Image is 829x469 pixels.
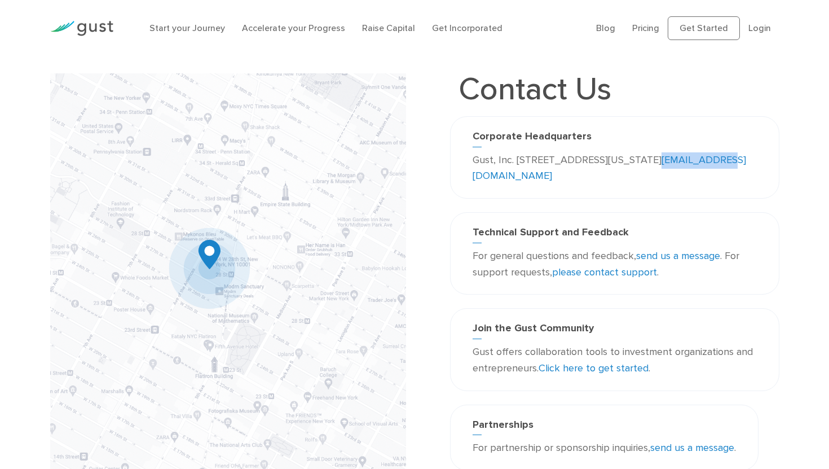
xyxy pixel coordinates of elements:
h3: Join the Gust Community [473,322,757,339]
h1: Contact Us [450,73,620,105]
h3: Partnerships [473,419,736,436]
p: For partnership or sponsorship inquiries, . [473,440,736,457]
a: send us a message [636,250,720,262]
a: Get Started [668,16,740,40]
p: Gust offers collaboration tools to investment organizations and entrepreneurs. . [473,344,757,377]
p: Gust, Inc. [STREET_ADDRESS][US_STATE] [473,152,757,185]
a: Get Incorporated [432,23,502,33]
h3: Corporate Headquarters [473,130,757,147]
h3: Technical Support and Feedback [473,226,757,243]
a: please contact support [552,266,657,278]
a: Click here to get started [539,362,649,374]
a: Accelerate your Progress [242,23,345,33]
a: Raise Capital [362,23,415,33]
a: Blog [596,23,615,33]
a: send us a message [650,442,734,454]
p: For general questions and feedback, . For support requests, . [473,248,757,281]
a: Start your Journey [149,23,225,33]
img: Gust Logo [50,21,113,36]
a: Pricing [632,23,659,33]
a: Login [748,23,771,33]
